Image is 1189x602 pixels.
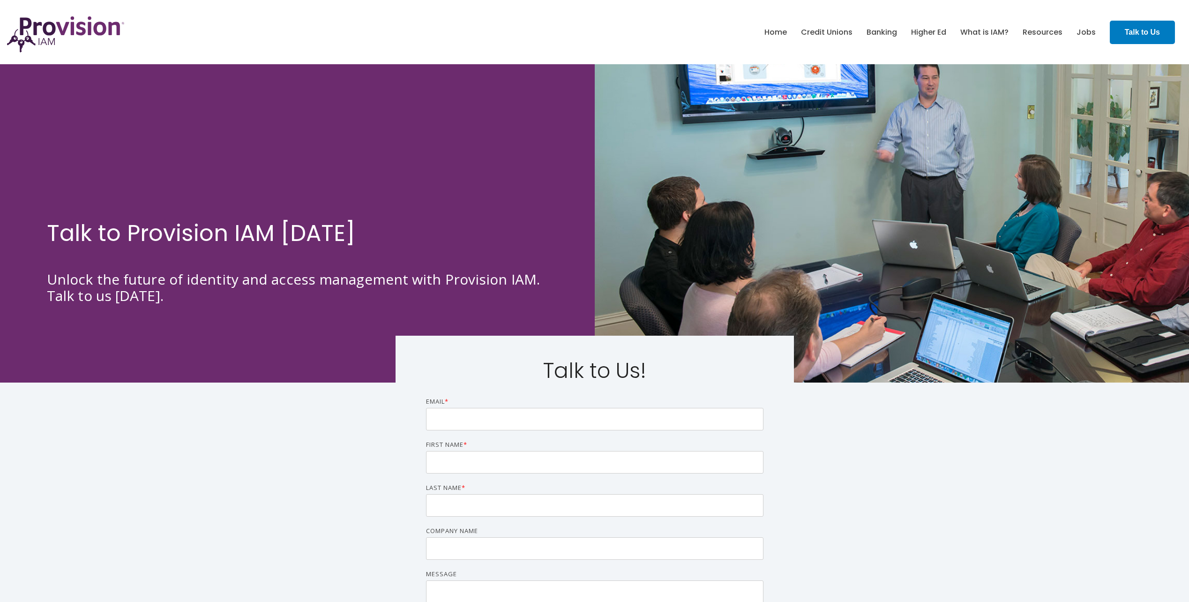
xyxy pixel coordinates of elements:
[426,570,457,578] span: Message
[801,24,852,40] a: Credit Unions
[47,270,540,305] span: Unlock the future of identity and access management with Provision IAM. Talk to us [DATE].
[757,17,1103,47] nav: menu
[764,24,787,40] a: Home
[1077,24,1096,40] a: Jobs
[1125,28,1160,36] strong: Talk to Us
[1110,21,1175,44] a: Talk to Us
[426,440,464,449] span: First name
[426,397,445,406] span: Email
[426,483,462,492] span: Last name
[426,527,478,535] span: Company name
[47,218,355,249] span: Talk to Provision IAM [DATE]
[1023,24,1062,40] a: Resources
[960,24,1009,40] a: What is IAM?
[426,359,763,383] h2: Talk to Us!
[7,16,124,53] img: ProvisionIAM-Logo-Purple
[867,24,897,40] a: Banking
[911,24,946,40] a: Higher Ed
